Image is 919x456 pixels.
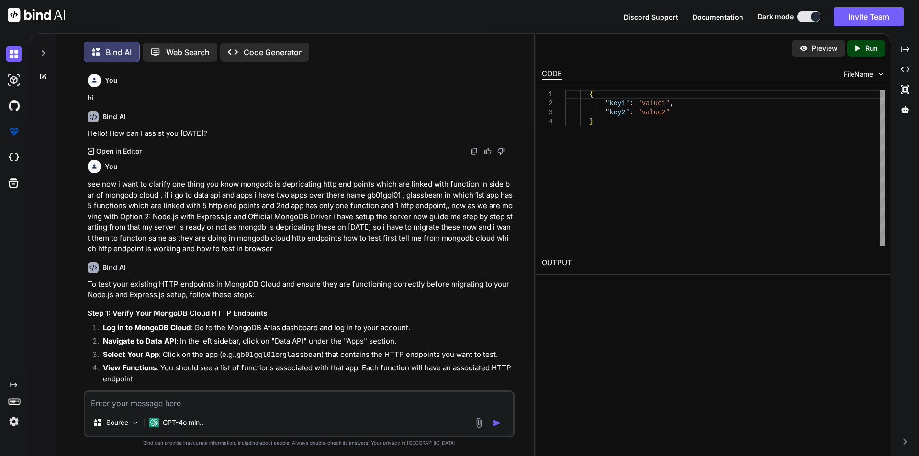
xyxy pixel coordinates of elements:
[799,44,808,53] img: preview
[589,90,593,98] span: {
[473,417,484,428] img: attachment
[6,72,22,88] img: darkAi-studio
[103,323,513,334] p: : Go to the MongoDB Atlas dashboard and log in to your account.
[244,46,302,58] p: Code Generator
[758,12,794,22] span: Dark mode
[105,162,118,171] h6: You
[693,13,743,21] span: Documentation
[88,308,513,319] h3: Step 1: Verify Your MongoDB Cloud HTTP Endpoints
[8,8,65,22] img: Bind AI
[536,252,891,274] h2: OUTPUT
[103,323,191,332] strong: Log in to MongoDB Cloud
[693,12,743,22] button: Documentation
[542,117,553,126] div: 4
[166,46,210,58] p: Web Search
[638,109,670,116] span: "value2"
[6,413,22,430] img: settings
[484,147,492,155] img: like
[497,147,505,155] img: dislike
[131,419,139,427] img: Pick Models
[103,363,157,372] strong: View Functions
[105,76,118,85] h6: You
[6,46,22,62] img: darkChat
[629,109,633,116] span: :
[88,179,513,255] p: see now i want to clarify one thing you know mongodb is depricating http end points which are lin...
[88,93,513,104] p: hi
[877,70,885,78] img: chevron down
[624,13,678,21] span: Discord Support
[88,279,513,300] p: To test your existing HTTP endpoints in MongoDB Cloud and ensure they are functioning correctly b...
[670,100,673,107] span: ,
[282,350,321,359] code: glassbeam
[6,149,22,166] img: cloudideIcon
[629,100,633,107] span: :
[103,336,176,345] strong: Navigate to Data API
[492,418,502,428] img: icon
[638,100,670,107] span: "value1"
[624,12,678,22] button: Discord Support
[542,90,553,99] div: 1
[84,439,515,446] p: Bind can provide inaccurate information, including about people. Always double-check its answers....
[605,100,629,107] span: "key1"
[844,69,873,79] span: FileName
[149,418,159,427] img: GPT-4o mini
[96,146,142,156] p: Open in Editor
[103,363,513,384] p: : You should see a list of functions associated with that app. Each function will have an associa...
[6,98,22,114] img: githubDark
[542,68,562,80] div: CODE
[812,44,838,53] p: Preview
[236,350,275,359] code: gb01gql01
[589,118,593,125] span: }
[103,336,513,347] p: : In the left sidebar, click on "Data API" under the "Apps" section.
[865,44,877,53] p: Run
[106,418,128,427] p: Source
[106,46,132,58] p: Bind AI
[542,108,553,117] div: 3
[834,7,904,26] button: Invite Team
[103,350,159,359] strong: Select Your App
[542,99,553,108] div: 2
[605,109,629,116] span: "key2"
[163,418,203,427] p: GPT-4o min..
[103,349,513,360] p: : Click on the app (e.g., or ) that contains the HTTP endpoints you want to test.
[6,123,22,140] img: premium
[471,147,478,155] img: copy
[88,128,513,139] p: Hello! How can I assist you [DATE]?
[102,263,126,272] h6: Bind AI
[102,112,126,122] h6: Bind AI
